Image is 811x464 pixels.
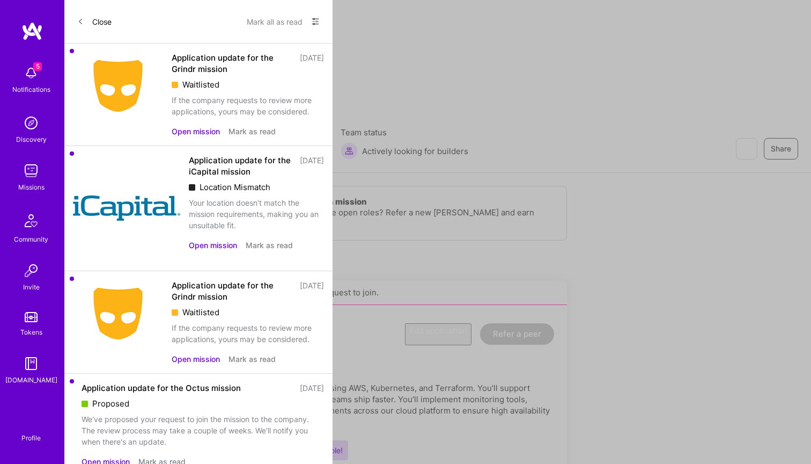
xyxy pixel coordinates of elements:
div: Your location doesn't match the mission requirements, making you an unsuitable fit. [189,197,324,231]
button: Mark as read [246,240,293,251]
div: Missions [18,182,45,193]
div: We've proposed your request to join the mission to the company. The review process may take a cou... [82,414,324,447]
div: Invite [23,281,40,293]
img: teamwork [20,160,42,182]
div: [DATE] [300,280,324,302]
div: [DATE] [300,52,324,75]
img: Invite [20,260,42,281]
span: 5 [33,62,42,71]
div: Waitlisted [172,79,324,90]
div: If the company requests to review more applications, yours may be considered. [172,95,324,117]
div: Application update for the Octus mission [82,382,241,394]
button: Open mission [172,353,220,365]
div: Location Mismatch [189,182,324,193]
div: Discovery [16,134,47,145]
div: Application update for the iCapital mission [189,155,293,177]
div: Notifications [12,84,50,95]
img: tokens [25,312,38,322]
img: logo [21,21,43,41]
div: If the company requests to review more applications, yours may be considered. [172,322,324,345]
button: Open mission [189,240,237,251]
button: Mark all as read [247,13,303,30]
button: Mark as read [228,126,276,137]
div: [DATE] [300,382,324,394]
div: [DOMAIN_NAME] [5,374,57,386]
img: guide book [20,353,42,374]
div: Tokens [20,327,42,338]
div: Proposed [82,398,324,409]
img: bell [20,62,42,84]
img: discovery [20,112,42,134]
div: Application update for the Grindr mission [172,52,293,75]
button: Open mission [172,126,220,137]
div: Waitlisted [172,307,324,318]
img: Community [18,208,44,234]
div: Application update for the Grindr mission [172,280,293,302]
button: Mark as read [228,353,276,365]
div: Profile [21,432,41,443]
img: Company Logo [73,155,180,262]
img: Company Logo [73,52,163,120]
img: Company Logo [73,280,163,347]
div: [DATE] [300,155,324,177]
button: Close [77,13,112,30]
a: Profile [18,421,45,443]
div: Community [14,234,48,245]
